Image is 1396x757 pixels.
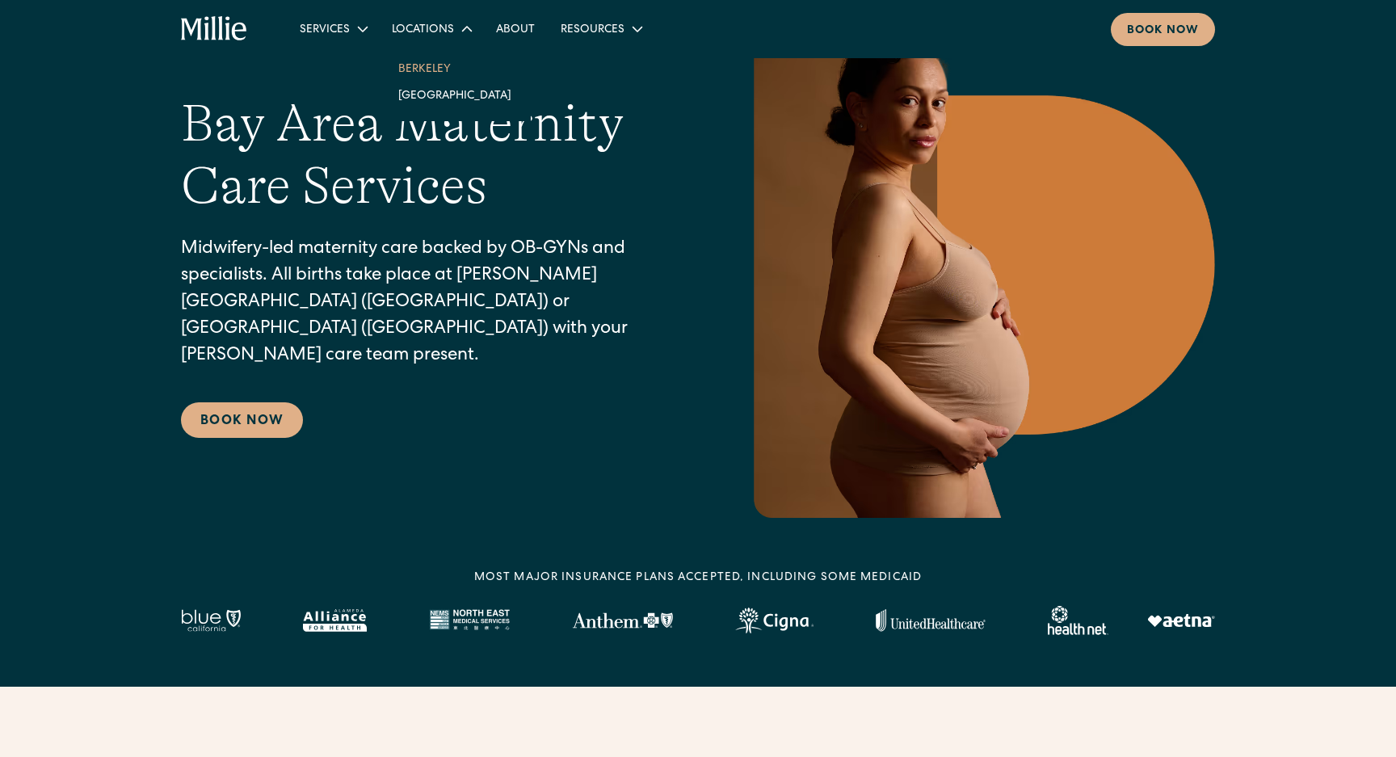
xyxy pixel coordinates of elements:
div: Resources [548,15,654,42]
div: Resources [561,22,624,39]
div: Book now [1127,23,1199,40]
div: Locations [392,22,454,39]
a: home [181,16,248,42]
img: Pregnant woman in neutral underwear holding her belly, standing in profile against a warm-toned g... [743,13,1215,518]
a: [GEOGRAPHIC_DATA] [385,82,524,108]
a: About [483,15,548,42]
a: Book Now [181,402,303,438]
div: Locations [379,15,483,42]
img: Healthnet logo [1048,606,1108,635]
div: Services [300,22,350,39]
img: Blue California logo [181,609,241,632]
h1: Bay Area Maternity Care Services [181,93,679,217]
a: Book now [1111,13,1215,46]
div: MOST MAJOR INSURANCE PLANS ACCEPTED, INCLUDING some MEDICAID [474,570,922,587]
img: United Healthcare logo [876,609,986,632]
img: Aetna logo [1147,614,1215,627]
a: Berkeley [385,55,524,82]
p: Midwifery-led maternity care backed by OB-GYNs and specialists. All births take place at [PERSON_... [181,237,679,370]
img: Cigna logo [735,608,814,633]
nav: Locations [379,42,531,121]
div: Services [287,15,379,42]
img: Alameda Alliance logo [303,609,367,632]
img: North East Medical Services logo [429,609,510,632]
img: Anthem Logo [572,612,673,629]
